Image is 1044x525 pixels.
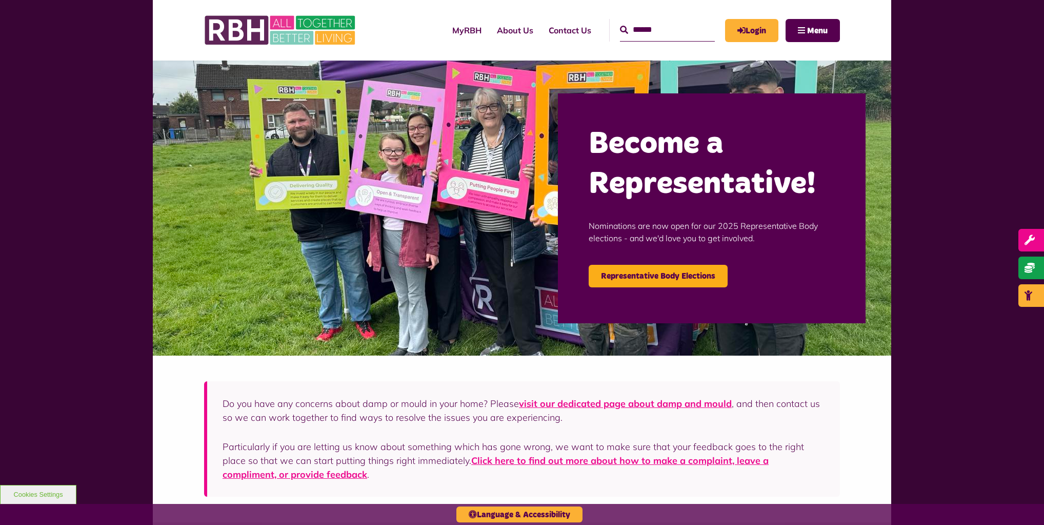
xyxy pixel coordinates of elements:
a: visit our dedicated page about damp and mould [519,398,732,410]
a: About Us [489,16,541,44]
span: Menu [807,27,828,35]
a: MyRBH [725,19,778,42]
iframe: Netcall Web Assistant for live chat [998,479,1044,525]
a: Representative Body Elections [589,265,728,287]
h2: Become a Representative! [589,124,835,204]
p: Nominations are now open for our 2025 Representative Body elections - and we'd love you to get in... [589,204,835,260]
p: Do you have any concerns about damp or mould in your home? Please , and then contact us so we can... [223,397,825,424]
img: Image (22) [153,61,891,356]
a: Contact Us [541,16,599,44]
p: Particularly if you are letting us know about something which has gone wrong, we want to make sur... [223,440,825,481]
a: MyRBH [445,16,489,44]
button: Language & Accessibility [456,507,583,522]
button: Navigation [786,19,840,42]
img: RBH [204,10,358,50]
a: Click here to find out more about how to make a complaint, leave a compliment, or provide feedback [223,455,769,480]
